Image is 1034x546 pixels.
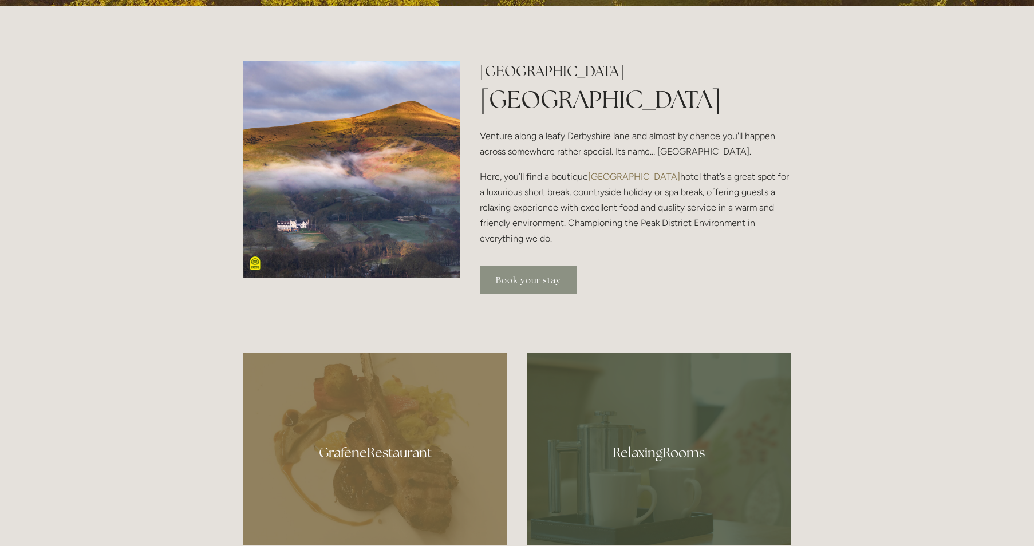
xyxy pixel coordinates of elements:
[243,353,507,545] a: Cutlet and shoulder of Cabrito goat, smoked aubergine, beetroot terrine, savoy cabbage, melting b...
[480,266,577,294] a: Book your stay
[480,169,791,247] p: Here, you’ll find a boutique hotel that’s a great spot for a luxurious short break, countryside h...
[480,61,791,81] h2: [GEOGRAPHIC_DATA]
[480,82,791,116] h1: [GEOGRAPHIC_DATA]
[588,171,680,182] a: [GEOGRAPHIC_DATA]
[527,353,791,545] a: photo of a tea tray and its cups, Losehill House
[480,128,791,159] p: Venture along a leafy Derbyshire lane and almost by chance you'll happen across somewhere rather ...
